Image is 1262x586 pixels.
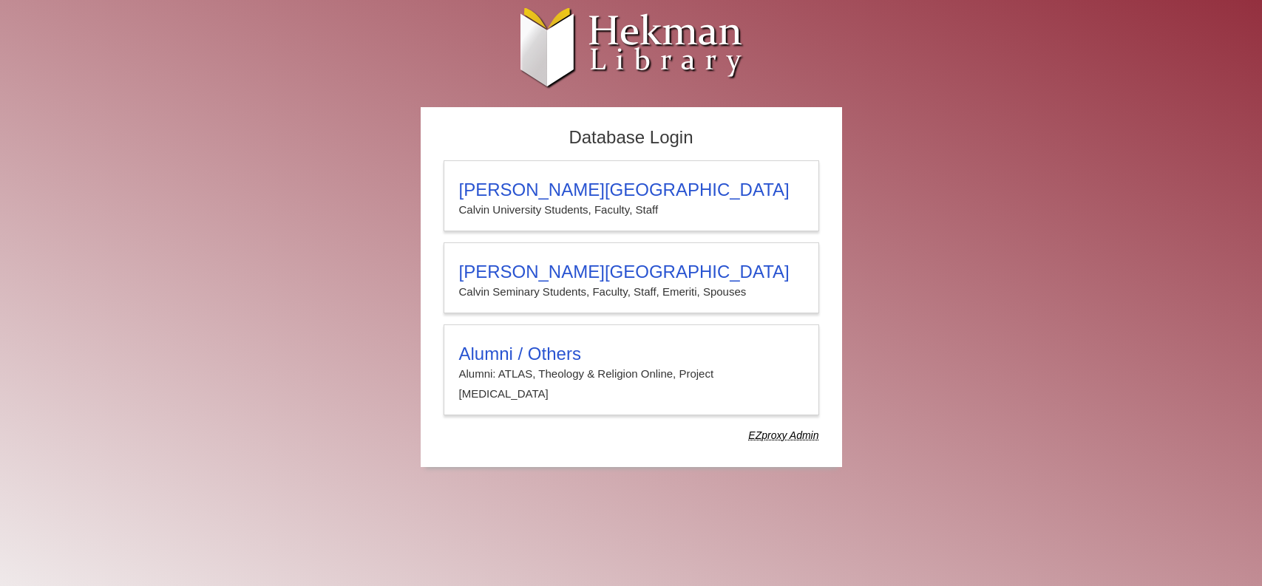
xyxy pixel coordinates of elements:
[436,123,827,153] h2: Database Login
[459,344,804,364] h3: Alumni / Others
[459,180,804,200] h3: [PERSON_NAME][GEOGRAPHIC_DATA]
[444,160,819,231] a: [PERSON_NAME][GEOGRAPHIC_DATA]Calvin University Students, Faculty, Staff
[459,282,804,301] p: Calvin Seminary Students, Faculty, Staff, Emeriti, Spouses
[459,200,804,219] p: Calvin University Students, Faculty, Staff
[459,262,804,282] h3: [PERSON_NAME][GEOGRAPHIC_DATA]
[459,364,804,403] p: Alumni: ATLAS, Theology & Religion Online, Project [MEDICAL_DATA]
[459,344,804,403] summary: Alumni / OthersAlumni: ATLAS, Theology & Religion Online, Project [MEDICAL_DATA]
[748,429,818,441] dfn: Use Alumni login
[444,242,819,313] a: [PERSON_NAME][GEOGRAPHIC_DATA]Calvin Seminary Students, Faculty, Staff, Emeriti, Spouses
